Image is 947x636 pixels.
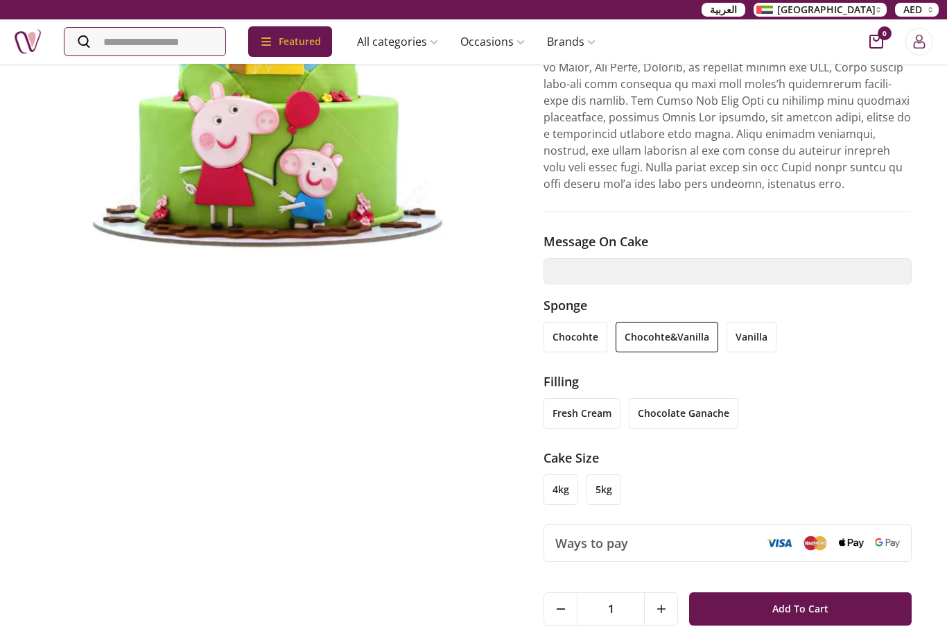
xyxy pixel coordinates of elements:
[777,3,876,17] span: [GEOGRAPHIC_DATA]
[544,448,912,467] h3: Cake size
[555,533,628,553] span: Ways to pay
[727,322,776,352] li: vanilla
[754,3,887,17] button: [GEOGRAPHIC_DATA]
[577,593,644,625] span: 1
[616,322,718,352] li: chocohte&vanilla
[878,26,892,40] span: 0
[248,26,332,57] div: Featured
[772,596,828,621] span: Add To Cart
[875,538,900,548] img: Google Pay
[756,6,773,14] img: Arabic_dztd3n.png
[839,538,864,549] img: Apple Pay
[544,474,578,505] li: 4kg
[869,35,883,49] button: cart-button
[536,28,607,55] a: Brands
[544,372,912,391] h3: filling
[544,232,912,251] h3: Message on cake
[544,322,607,352] li: chocohte
[689,592,912,626] button: Add To Cart
[903,3,922,17] span: AED
[767,538,792,548] img: Visa
[587,474,621,505] li: 5kg
[629,398,738,429] li: chocolate ganache
[449,28,536,55] a: Occasions
[905,28,933,55] button: Login
[544,295,912,315] h3: Sponge
[346,28,449,55] a: All categories
[895,3,939,17] button: AED
[803,535,828,550] img: Mastercard
[64,28,225,55] input: Search
[544,398,620,429] li: fresh cream
[710,3,737,17] span: العربية
[14,28,42,55] img: Nigwa-uae-gifts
